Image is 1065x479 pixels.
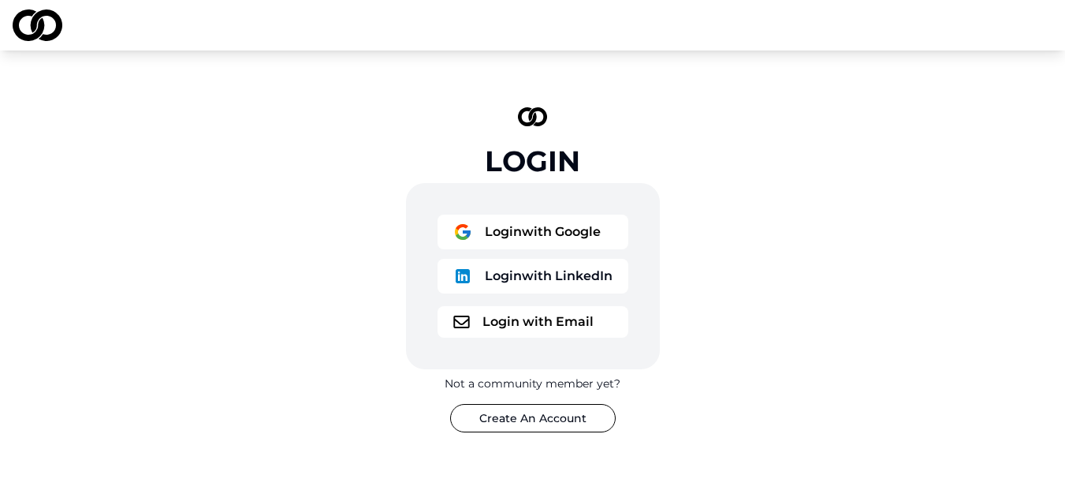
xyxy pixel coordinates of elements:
img: logo [13,9,62,41]
div: Not a community member yet? [445,376,620,391]
img: logo [453,267,472,286]
button: logoLoginwith Google [438,215,628,249]
img: logo [518,107,548,126]
div: Login [485,145,580,177]
button: logoLoginwith LinkedIn [438,259,628,294]
button: logoLogin with Email [438,306,628,338]
img: logo [453,316,470,328]
button: Create An Account [450,404,616,432]
img: logo [453,223,472,241]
